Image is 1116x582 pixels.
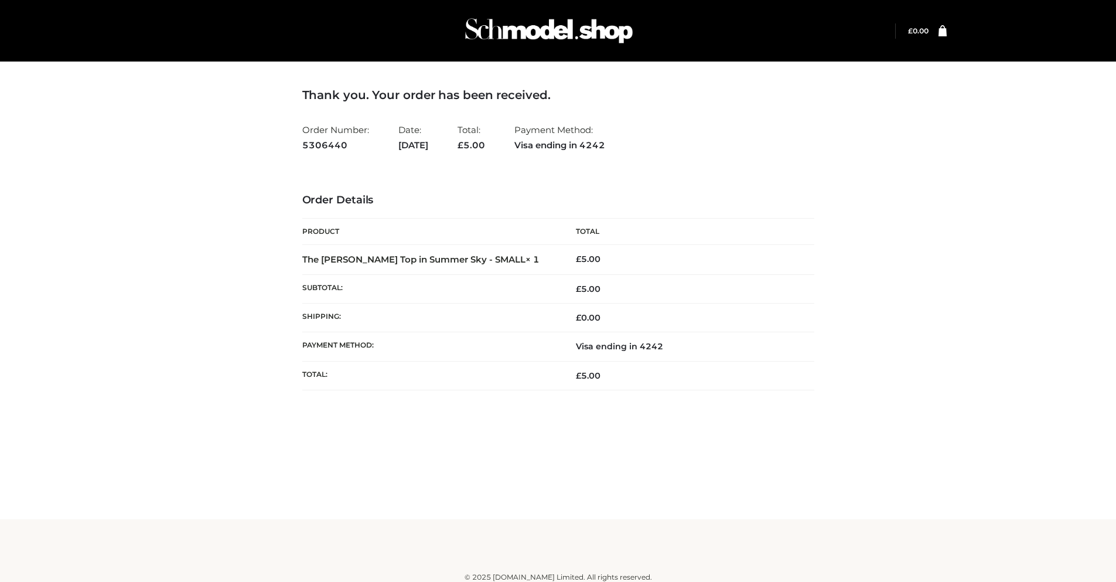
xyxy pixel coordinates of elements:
[576,312,581,323] span: £
[302,332,558,361] th: Payment method:
[576,284,600,294] span: 5.00
[514,138,605,153] strong: Visa ending in 4242
[576,312,600,323] bdi: 0.00
[558,332,814,361] td: Visa ending in 4242
[302,194,814,207] h3: Order Details
[908,26,929,35] bdi: 0.00
[302,274,558,303] th: Subtotal:
[302,361,558,390] th: Total:
[302,254,540,265] strong: The [PERSON_NAME] Top in Summer Sky - SMALL
[576,284,581,294] span: £
[398,120,428,155] li: Date:
[514,120,605,155] li: Payment Method:
[458,120,485,155] li: Total:
[576,370,581,381] span: £
[908,26,913,35] span: £
[302,219,558,245] th: Product
[576,370,600,381] span: 5.00
[576,254,600,264] bdi: 5.00
[398,138,428,153] strong: [DATE]
[458,139,485,151] span: 5.00
[525,254,540,265] strong: × 1
[302,88,814,102] h3: Thank you. Your order has been received.
[302,120,369,155] li: Order Number:
[576,254,581,264] span: £
[458,139,463,151] span: £
[908,26,929,35] a: £0.00
[302,304,558,332] th: Shipping:
[558,219,814,245] th: Total
[302,138,369,153] strong: 5306440
[461,8,637,54] img: Schmodel Admin 964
